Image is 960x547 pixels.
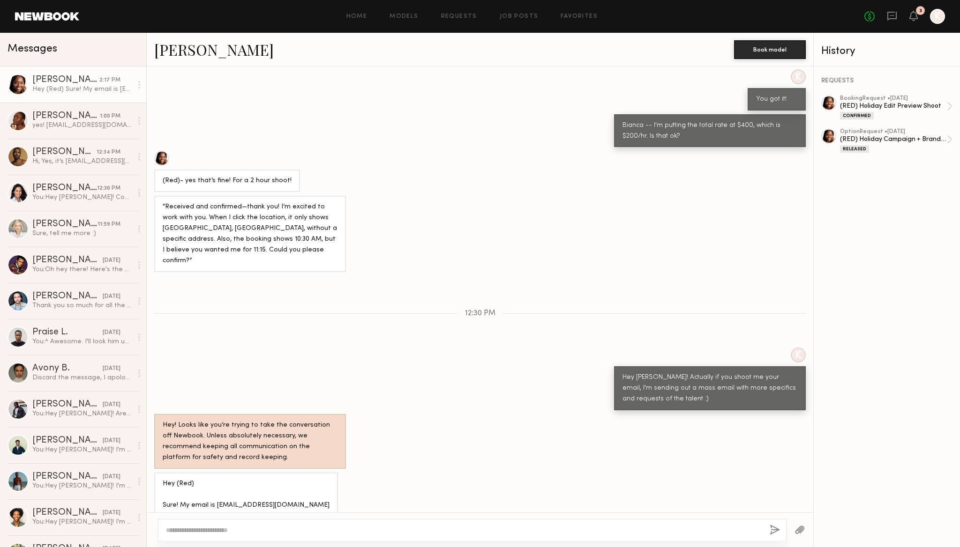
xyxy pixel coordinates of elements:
div: You: Oh hey there! Here's the background on the shoot! Background: As part of the 2025 Holiday Ed... [32,265,132,274]
div: [PERSON_NAME] [32,148,97,157]
div: booking Request • [DATE] [840,96,947,102]
div: (RED) Holiday Edit Preview Shoot [840,102,947,111]
div: You: ^ Awesome. I'll look him up :) thanks for the reference [32,337,132,346]
div: [DATE] [103,292,120,301]
div: Discard the message, I apologize for the confusion I am able to view it now! I’d be to work toget... [32,373,132,382]
div: [DATE] [103,436,120,445]
div: [PERSON_NAME] [32,184,97,193]
div: [PERSON_NAME] [32,220,97,229]
div: [PERSON_NAME] [32,436,103,445]
div: You: Hey [PERSON_NAME]! I'm [PERSON_NAME] and I'm the CD at (RED). Most people know it as "[PERSO... [32,481,132,490]
div: You got it! [756,94,797,105]
div: Hey (Red) Sure! My email is [EMAIL_ADDRESS][DOMAIN_NAME] [163,479,330,511]
a: optionRequest •[DATE](RED) Holiday Campaign + Brand PhotoshootReleased [840,129,952,153]
div: Bianca -- I'm putting the total rate at $400, which is $200/hr. Is that ok? [622,120,797,142]
a: Home [346,14,367,20]
a: K [930,9,945,24]
div: You: Hey [PERSON_NAME]! I'm [PERSON_NAME] and I'm the CD at (RED). Most people know it as "[PERSO... [32,445,132,454]
div: [PERSON_NAME] [32,75,99,85]
a: Requests [441,14,477,20]
div: (RED) Holiday Campaign + Brand Photoshoot [840,135,947,144]
span: 12:30 PM [465,310,495,318]
div: “Received and confirmed—thank you! I’m excited to work with you. When I click the location, it on... [163,202,337,266]
a: Job Posts [500,14,539,20]
div: [PERSON_NAME] [32,256,103,265]
div: Praise L. [32,328,103,337]
div: [DATE] [103,256,120,265]
button: Book model [734,40,806,59]
span: Messages [7,44,57,54]
a: [PERSON_NAME] [154,39,274,59]
div: [DATE] [103,509,120,517]
a: Models [390,14,418,20]
a: Book model [734,45,806,53]
div: Released [840,145,869,153]
div: History [821,46,952,57]
div: [DATE] [103,328,120,337]
div: 12:30 PM [97,184,120,193]
div: Hey (Red) Sure! My email is [EMAIL_ADDRESS][DOMAIN_NAME] [32,85,132,94]
div: Hi, Yes, it’s [EMAIL_ADDRESS][DOMAIN_NAME] [32,157,132,166]
div: REQUESTS [821,78,952,84]
div: Thank you so much for all the information. Appreciate it. What times do you have available [DATE]... [32,301,132,310]
a: Favorites [561,14,598,20]
div: Sure, tell me more :) [32,229,132,238]
div: [PERSON_NAME] [32,472,103,481]
div: [DATE] [103,473,120,481]
div: [DATE] [103,400,120,409]
div: 3 [919,8,922,14]
div: yes! [EMAIL_ADDRESS][DOMAIN_NAME] [32,121,132,130]
div: Hey! Looks like you’re trying to take the conversation off Newbook. Unless absolutely necessary, ... [163,420,337,463]
div: [PERSON_NAME] [32,111,100,121]
div: [PERSON_NAME] [32,400,103,409]
div: (Red)- yes that’s fine! For a 2 hour shoot! [163,176,292,186]
div: option Request • [DATE] [840,129,947,135]
div: [PERSON_NAME] [32,292,103,301]
a: bookingRequest •[DATE](RED) Holiday Edit Preview ShootConfirmed [840,96,952,119]
div: You: Hey [PERSON_NAME]! Could you shoot me your email address? I'd love to send along some specif... [32,193,132,202]
div: You: Hey [PERSON_NAME]! Are you still interested in this shoot at the (RED) Office? Let me know, ... [32,409,132,418]
div: Avony B. [32,364,103,373]
div: Confirmed [840,112,874,119]
div: 2:17 PM [99,76,120,85]
div: 12:34 PM [97,148,120,157]
div: [PERSON_NAME] [32,508,103,517]
div: Hey [PERSON_NAME]! Actually if you shoot me your email, I'm sending out a mass email with more sp... [622,372,797,405]
div: 11:59 PM [97,220,120,229]
div: You: Hey [PERSON_NAME]! I'm [PERSON_NAME] and I'm the CD at (RED). Most people know it as "[PERSO... [32,517,132,526]
div: [DATE] [103,364,120,373]
div: 1:00 PM [100,112,120,121]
